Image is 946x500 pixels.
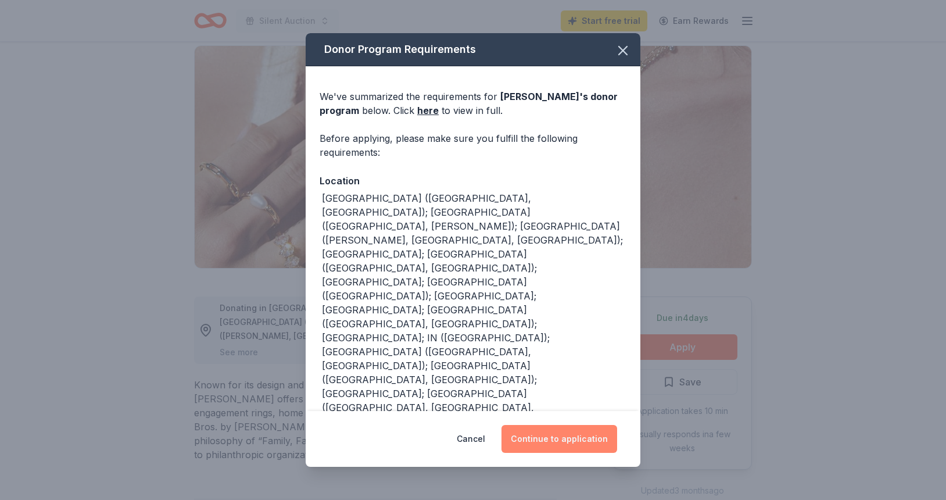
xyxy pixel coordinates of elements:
[320,90,626,117] div: We've summarized the requirements for below. Click to view in full.
[417,103,439,117] a: here
[320,173,626,188] div: Location
[457,425,485,453] button: Cancel
[306,33,640,66] div: Donor Program Requirements
[320,131,626,159] div: Before applying, please make sure you fulfill the following requirements:
[501,425,617,453] button: Continue to application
